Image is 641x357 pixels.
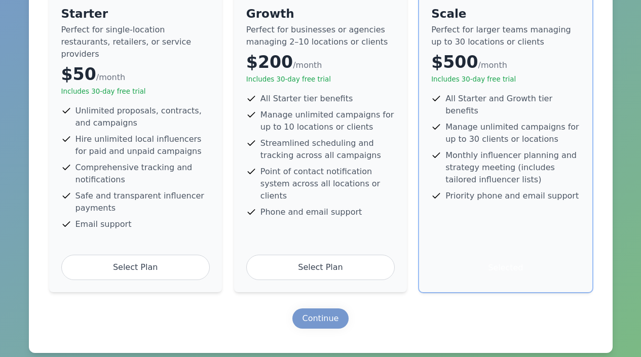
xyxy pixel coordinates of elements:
[292,308,349,329] button: Continue
[445,149,580,186] span: Monthly influencer planning and strategy meeting (includes tailored influencer lists)
[246,255,395,280] div: Select Plan
[303,312,339,325] div: Continue
[431,24,580,48] p: Perfect for larger teams managing up to 30 locations or clients
[76,218,132,230] span: Email support
[76,105,210,129] span: Unlimited proposals, contracts, and campaigns
[260,166,395,202] span: Point of contact notification system across all locations or clients
[478,60,507,70] span: /month
[260,93,353,105] span: All Starter tier benefits
[260,206,362,218] span: Phone and email support
[76,162,210,186] span: Comprehensive tracking and notifications
[61,87,210,97] p: Includes 30-day free trial
[246,52,395,72] div: $200
[293,60,322,70] span: /month
[61,24,210,60] p: Perfect for single-location restaurants, retailers, or service providers
[260,137,395,162] span: Streamlined scheduling and tracking across all campaigns
[431,52,580,72] div: $500
[260,109,395,133] span: Manage unlimited campaigns for up to 10 locations or clients
[61,255,210,280] div: Select Plan
[76,190,210,214] span: Safe and transparent influencer payments
[431,6,580,22] h4: Scale
[246,74,395,85] p: Includes 30-day free trial
[61,6,210,22] h4: Starter
[96,72,125,82] span: /month
[445,93,580,117] span: All Starter and Growth tier benefits
[246,6,395,22] h4: Growth
[431,256,580,280] div: Selected
[445,190,579,202] span: Priority phone and email support
[431,74,580,85] p: Includes 30-day free trial
[76,133,210,157] span: Hire unlimited local influencers for paid and unpaid campaigns
[246,24,395,48] p: Perfect for businesses or agencies managing 2–10 locations or clients
[61,64,210,85] div: $50
[445,121,580,145] span: Manage unlimited campaigns for up to 30 clients or locations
